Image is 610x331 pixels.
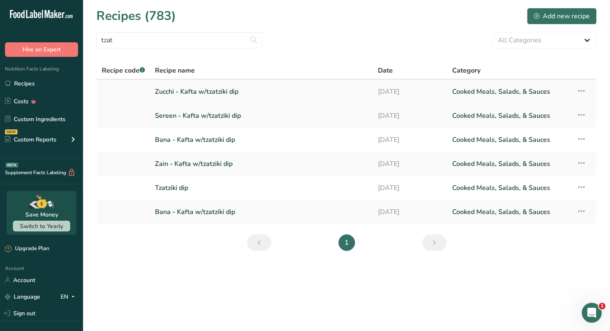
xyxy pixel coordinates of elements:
span: Switch to Yearly [20,222,63,230]
div: Add new recipe [534,11,590,21]
a: Cooked Meals, Salads, & Sauces [452,155,566,173]
button: Add new recipe [527,8,597,24]
div: Custom Reports [5,135,56,144]
button: Switch to Yearly [13,221,70,231]
div: Upgrade Plan [5,245,49,253]
span: Date [378,66,393,75]
div: Save Money [25,210,58,219]
a: [DATE] [378,83,442,100]
a: Zucchi - Kafta w/tzatziki dip [155,83,368,100]
h1: Recipes (783) [96,7,176,25]
a: Bana - Kafta w/tzatziki dip [155,131,368,148]
a: [DATE] [378,203,442,221]
a: [DATE] [378,179,442,197]
iframe: Intercom live chat [582,303,602,323]
a: [DATE] [378,131,442,148]
input: Search for recipe [96,32,262,49]
span: Category [452,66,480,75]
a: Next page [422,234,446,251]
div: NEW [5,129,17,134]
a: Cooked Meals, Salads, & Sauces [452,179,566,197]
a: [DATE] [378,155,442,173]
a: Bana - Kafta w/tzatziki dip [155,203,368,221]
a: [DATE] [378,107,442,124]
span: 1 [599,303,605,309]
a: Cooked Meals, Salads, & Sauces [452,83,566,100]
span: Recipe name [155,66,195,75]
a: Cooked Meals, Salads, & Sauces [452,203,566,221]
a: Cooked Meals, Salads, & Sauces [452,107,566,124]
a: Zain - Kafta w/tzatziki dip [155,155,368,173]
a: Sereen - Kafta w/tzatziki dip [155,107,368,124]
a: Language [5,290,40,304]
a: Cooked Meals, Salads, & Sauces [452,131,566,148]
div: EN [61,292,78,302]
button: Hire an Expert [5,42,78,57]
div: BETA [5,163,18,168]
span: Recipe code [102,66,145,75]
a: Previous page [247,234,271,251]
a: Tzatziki dip [155,179,368,197]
